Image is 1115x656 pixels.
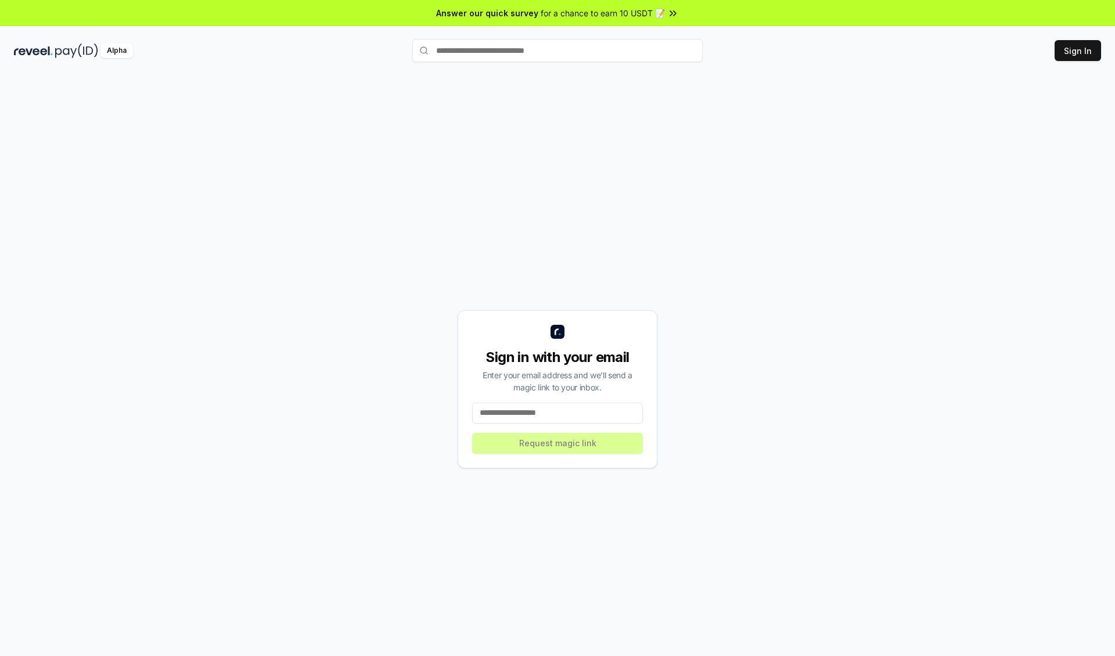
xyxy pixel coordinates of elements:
span: Answer our quick survey [436,7,538,19]
img: reveel_dark [14,44,53,58]
img: pay_id [55,44,98,58]
button: Sign In [1055,40,1101,61]
div: Sign in with your email [472,348,643,367]
span: for a chance to earn 10 USDT 📝 [541,7,665,19]
div: Enter your email address and we’ll send a magic link to your inbox. [472,369,643,393]
img: logo_small [551,325,564,339]
div: Alpha [100,44,133,58]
